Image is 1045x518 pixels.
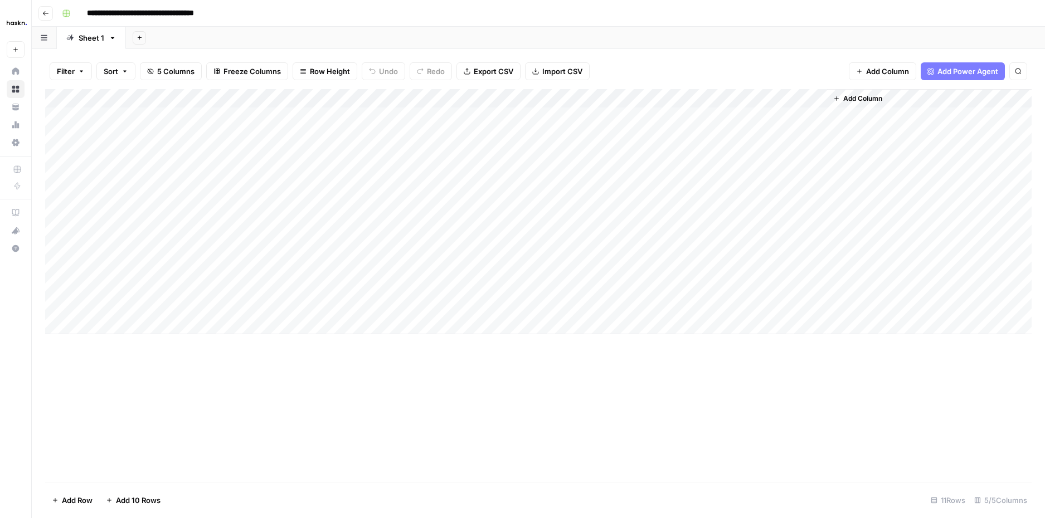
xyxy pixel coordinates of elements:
[937,66,998,77] span: Add Power Agent
[921,62,1005,80] button: Add Power Agent
[79,32,104,43] div: Sheet 1
[410,62,452,80] button: Redo
[427,66,445,77] span: Redo
[104,66,118,77] span: Sort
[223,66,281,77] span: Freeze Columns
[57,66,75,77] span: Filter
[99,491,167,509] button: Add 10 Rows
[62,495,93,506] span: Add Row
[96,62,135,80] button: Sort
[50,62,92,80] button: Filter
[7,13,27,33] img: Haskn Logo
[7,222,25,240] button: What's new?
[542,66,582,77] span: Import CSV
[57,27,126,49] a: Sheet 1
[843,94,882,104] span: Add Column
[45,491,99,509] button: Add Row
[7,204,25,222] a: AirOps Academy
[310,66,350,77] span: Row Height
[157,66,195,77] span: 5 Columns
[7,98,25,116] a: Your Data
[926,491,970,509] div: 11 Rows
[362,62,405,80] button: Undo
[7,80,25,98] a: Browse
[140,62,202,80] button: 5 Columns
[849,62,916,80] button: Add Column
[456,62,521,80] button: Export CSV
[970,491,1032,509] div: 5/5 Columns
[206,62,288,80] button: Freeze Columns
[7,116,25,134] a: Usage
[7,240,25,257] button: Help + Support
[474,66,513,77] span: Export CSV
[7,9,25,37] button: Workspace: Haskn
[866,66,909,77] span: Add Column
[525,62,590,80] button: Import CSV
[7,62,25,80] a: Home
[293,62,357,80] button: Row Height
[379,66,398,77] span: Undo
[829,91,887,106] button: Add Column
[116,495,161,506] span: Add 10 Rows
[7,134,25,152] a: Settings
[7,222,24,239] div: What's new?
